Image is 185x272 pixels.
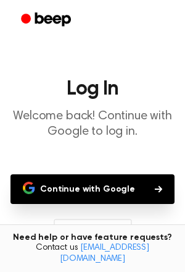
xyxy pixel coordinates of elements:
a: Beep [12,8,82,32]
a: [EMAIL_ADDRESS][DOMAIN_NAME] [60,244,149,263]
button: Continue with Google [10,174,175,204]
span: Contact us [7,243,178,265]
h1: Log In [10,79,175,99]
p: Welcome back! Continue with Google to log in. [10,109,175,140]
